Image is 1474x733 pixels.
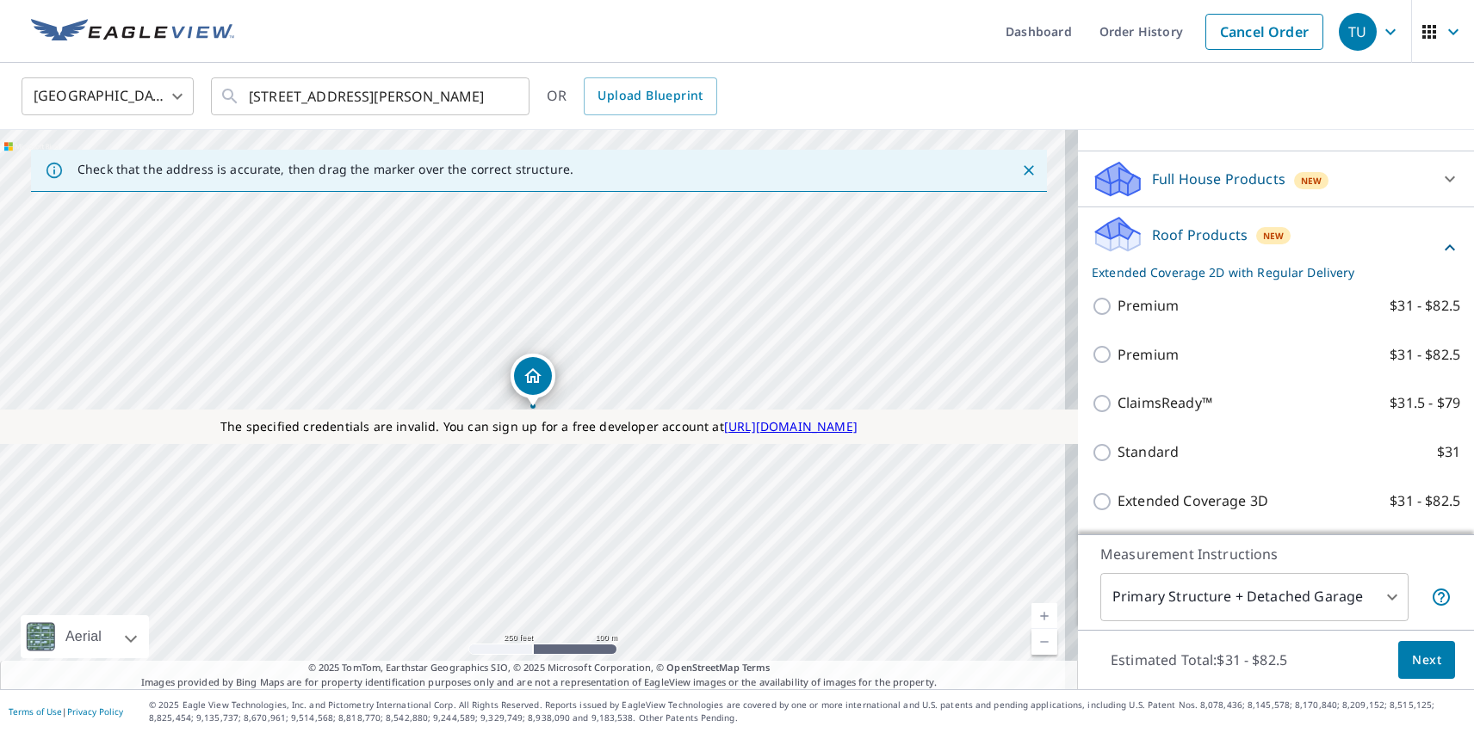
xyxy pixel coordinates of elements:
[67,705,123,718] a: Privacy Policy
[1118,490,1268,512] p: Extended Coverage 3D
[1431,587,1452,607] span: Your report will include the primary structure and a detached garage if one exists.
[1118,295,1179,317] p: Premium
[1031,629,1057,655] a: Current Level 17, Zoom Out
[1092,263,1440,281] p: Extended Coverage 2D with Regular Delivery
[1118,344,1179,366] p: Premium
[308,661,771,675] span: © 2025 TomTom, Earthstar Geographics SIO, © 2025 Microsoft Corporation, ©
[666,661,739,674] a: OpenStreetMap
[21,615,149,658] div: Aerial
[584,77,716,115] a: Upload Blueprint
[1097,641,1301,679] p: Estimated Total: $31 - $82.5
[598,85,703,107] span: Upload Blueprint
[1437,441,1460,463] p: $31
[1412,650,1441,671] span: Next
[1390,392,1460,414] p: $31.5 - $79
[1100,573,1409,621] div: Primary Structure + Detached Garage
[511,354,555,407] div: Dropped pin, building 1, Residential property, 1111 E Cesar Chavez St Austin, TX 78702
[547,77,717,115] div: OR
[1118,441,1179,463] p: Standard
[1018,159,1040,182] button: Close
[1398,641,1455,680] button: Next
[1263,229,1285,243] span: New
[742,661,771,674] a: Terms
[149,699,1465,724] p: © 2025 Eagle View Technologies, Inc. and Pictometry International Corp. All Rights Reserved. Repo...
[1390,490,1460,512] p: $31 - $82.5
[1390,344,1460,366] p: $31 - $82.5
[1092,214,1460,281] div: Roof ProductsNewExtended Coverage 2D with Regular Delivery
[1152,169,1285,189] p: Full House Products
[9,706,123,717] p: |
[724,418,858,434] a: [URL][DOMAIN_NAME]
[31,19,234,45] img: EV Logo
[1390,295,1460,317] p: $31 - $82.5
[22,72,194,120] div: [GEOGRAPHIC_DATA]
[9,705,62,718] a: Terms of Use
[249,72,494,120] input: Search by address or latitude-longitude
[1100,544,1452,564] p: Measurement Instructions
[1152,225,1248,245] p: Roof Products
[77,162,573,177] p: Check that the address is accurate, then drag the marker over the correct structure.
[1118,392,1212,414] p: ClaimsReady™
[1339,13,1377,51] div: TU
[60,615,107,658] div: Aerial
[1092,158,1460,200] div: Full House ProductsNew
[1205,14,1323,50] a: Cancel Order
[1031,603,1057,629] a: Current Level 17, Zoom In
[1301,174,1322,188] span: New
